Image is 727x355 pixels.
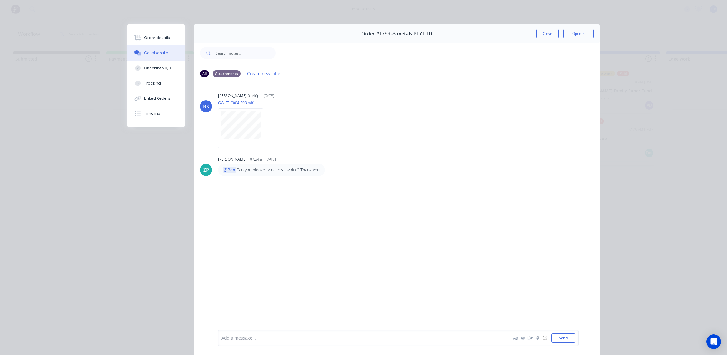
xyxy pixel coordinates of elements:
span: Order #1799 - [361,31,393,37]
div: All [200,70,209,77]
p: GW-FT-C004-R03.pdf [218,100,269,105]
button: Send [551,333,575,343]
button: Checklists 0/0 [127,61,185,76]
div: Open Intercom Messenger [706,334,721,349]
button: Timeline [127,106,185,121]
div: - 07:24am [DATE] [248,157,276,162]
button: @ [519,334,526,342]
div: Tracking [144,81,161,86]
div: BK [203,103,209,110]
div: Timeline [144,111,160,116]
div: Attachments [213,70,241,77]
div: [PERSON_NAME] [218,157,247,162]
button: Linked Orders [127,91,185,106]
div: ZP [203,166,209,174]
div: Linked Orders [144,96,170,101]
button: Create new label [244,69,285,78]
button: Tracking [127,76,185,91]
button: Order details [127,30,185,45]
button: Aa [512,334,519,342]
p: Can you please print this invoice? Thank you. [223,167,320,173]
button: Collaborate [127,45,185,61]
div: Order details [144,35,170,41]
button: Options [563,29,594,38]
span: @Ben [223,167,236,173]
div: Collaborate [144,50,168,56]
div: 01:46pm [DATE] [248,93,274,98]
button: Close [536,29,559,38]
input: Search notes... [216,47,276,59]
button: ☺ [541,334,548,342]
div: Checklists 0/0 [144,65,171,71]
div: [PERSON_NAME] [218,93,247,98]
span: 3 metals PTY LTD [393,31,432,37]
